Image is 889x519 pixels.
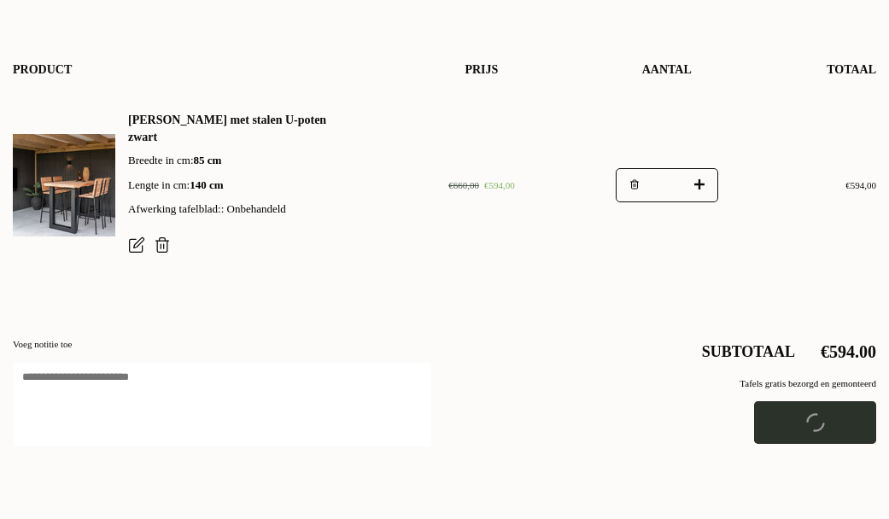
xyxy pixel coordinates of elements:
[821,342,876,361] span: €594.00
[190,178,223,191] strong: 140 cm
[593,59,741,80] div: Aantal
[13,339,72,349] span: Voeg notitie toe
[458,376,877,393] p: Tafels gratis bezorgd en gemonteerd
[448,180,479,190] del: €660,00
[484,178,515,195] ins: €594,00
[371,59,593,80] div: Prijs
[194,154,222,166] strong: 85 cm
[227,202,286,215] span: Onbehandeld
[128,112,358,146] a: [PERSON_NAME] met stalen U-poten zwart
[845,180,876,190] span: €594,00
[702,343,795,360] strong: Subtotaal
[128,175,358,195] p: Lengte in cm:
[128,150,358,170] p: Breedte in cm:
[128,202,224,215] strong: Afwerking tafelblad::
